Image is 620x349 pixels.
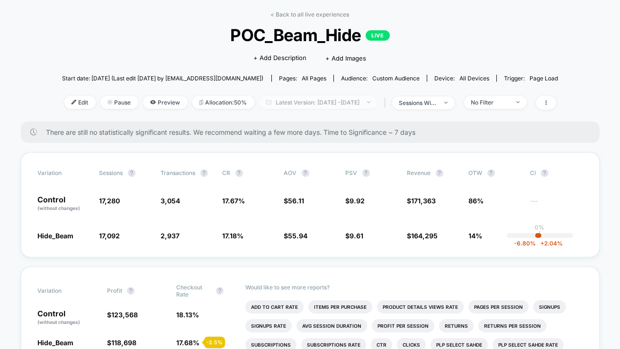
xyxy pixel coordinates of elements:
[372,75,420,82] span: Custom Audience
[469,169,521,177] span: OTW
[530,75,558,82] span: Page Load
[362,169,370,177] button: ?
[514,240,536,247] span: -6.80 %
[254,53,307,63] span: + Add Description
[504,75,558,82] div: Trigger:
[382,96,392,110] span: |
[99,169,123,176] span: Sessions
[372,319,434,332] li: Profit Per Session
[377,300,464,314] li: Product Details Views Rate
[223,197,245,205] span: 17.67 %
[302,75,326,82] span: all pages
[111,311,138,319] span: 123,568
[535,224,545,231] p: 0%
[288,197,305,205] span: 56.11
[107,339,136,347] span: $
[38,310,98,326] p: Control
[72,100,76,105] img: edit
[297,319,367,332] li: Avg Session Duration
[308,300,372,314] li: Items Per Purchase
[288,232,308,240] span: 55.94
[216,287,224,295] button: ?
[161,232,180,240] span: 2,937
[284,197,305,205] span: $
[176,339,199,347] span: 17.68 %
[367,101,370,103] img: end
[439,319,474,332] li: Returns
[161,169,196,176] span: Transactions
[143,96,188,109] span: Preview
[108,100,112,105] img: end
[38,196,90,212] p: Control
[399,99,437,106] div: sessions with impression
[471,99,509,106] div: No Filter
[245,319,292,332] li: Signups Rate
[38,339,74,347] span: Hide_Beam
[539,231,541,238] p: |
[127,287,135,295] button: ?
[200,169,208,177] button: ?
[259,96,377,109] span: Latest Version: [DATE] - [DATE]
[540,240,544,247] span: +
[100,96,138,109] span: Pause
[176,284,211,298] span: Checkout Rate
[192,96,254,109] span: Allocation: 50%
[530,169,583,177] span: CI
[469,232,483,240] span: 14%
[533,300,566,314] li: Signups
[346,169,358,176] span: PSV
[412,197,436,205] span: 171,363
[245,284,582,291] p: Would like to see more reports?
[468,300,529,314] li: Pages Per Session
[62,75,263,82] span: Start date: [DATE] (Last edit [DATE] by [EMAIL_ADDRESS][DOMAIN_NAME])
[487,169,495,177] button: ?
[99,197,120,205] span: 17,280
[223,169,231,176] span: CR
[245,300,304,314] li: Add To Cart Rate
[46,128,581,136] span: There are still no statistically significant results. We recommend waiting a few more days . Time...
[284,232,308,240] span: $
[128,169,135,177] button: ?
[107,311,138,319] span: $
[279,75,326,82] div: Pages:
[366,30,389,41] p: LIVE
[235,169,243,177] button: ?
[469,197,484,205] span: 86%
[38,232,74,240] span: Hide_Beam
[38,205,81,211] span: (without changes)
[412,232,438,240] span: 164,295
[516,101,520,103] img: end
[326,54,367,62] span: + Add Images
[436,169,443,177] button: ?
[427,75,496,82] span: Device:
[407,169,431,176] span: Revenue
[38,284,90,298] span: Variation
[204,337,225,348] div: - 2.5 %
[302,169,309,177] button: ?
[407,197,436,205] span: $
[350,232,364,240] span: 9.61
[271,11,350,18] a: < Back to all live experiences
[444,102,448,104] img: end
[38,319,81,325] span: (without changes)
[87,25,533,45] span: POC_Beam_Hide
[341,75,420,82] div: Audience:
[223,232,244,240] span: 17.18 %
[346,197,365,205] span: $
[176,311,199,319] span: 18.13 %
[161,197,180,205] span: 3,054
[346,232,364,240] span: $
[541,169,548,177] button: ?
[478,319,547,332] li: Returns Per Session
[407,232,438,240] span: $
[38,169,90,177] span: Variation
[284,169,297,176] span: AOV
[64,96,96,109] span: Edit
[107,287,122,294] span: Profit
[266,100,271,105] img: calendar
[111,339,136,347] span: 118,698
[530,198,583,212] span: ---
[99,232,120,240] span: 17,092
[536,240,563,247] span: 2.04 %
[459,75,489,82] span: all devices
